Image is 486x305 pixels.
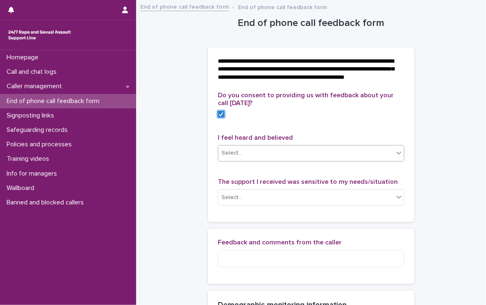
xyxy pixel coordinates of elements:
p: Training videos [3,155,56,163]
span: The support I received was sensitive to my needs/situation [218,178,398,185]
div: Select... [222,193,242,202]
p: Call and chat logs [3,68,63,76]
p: End of phone call feedback form [3,97,106,105]
h1: End of phone call feedback form [208,17,414,29]
span: Do you consent to providing us with feedback about your call [DATE]? [218,92,394,106]
p: Banned and blocked callers [3,199,90,206]
p: Policies and processes [3,141,78,148]
div: Select... [222,149,242,157]
p: Caller management [3,82,68,90]
span: I feel heard and believed [218,134,293,141]
img: rhQMoQhaT3yELyF149Cw [7,27,73,43]
p: End of phone call feedback form [238,2,327,11]
p: Wallboard [3,184,41,192]
p: Homepage [3,54,45,61]
a: End of phone call feedback form [140,2,229,11]
p: Safeguarding records [3,126,74,134]
span: Feedback and comments from the caller [218,239,342,246]
p: Info for managers [3,170,64,178]
p: Signposting links [3,112,61,120]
